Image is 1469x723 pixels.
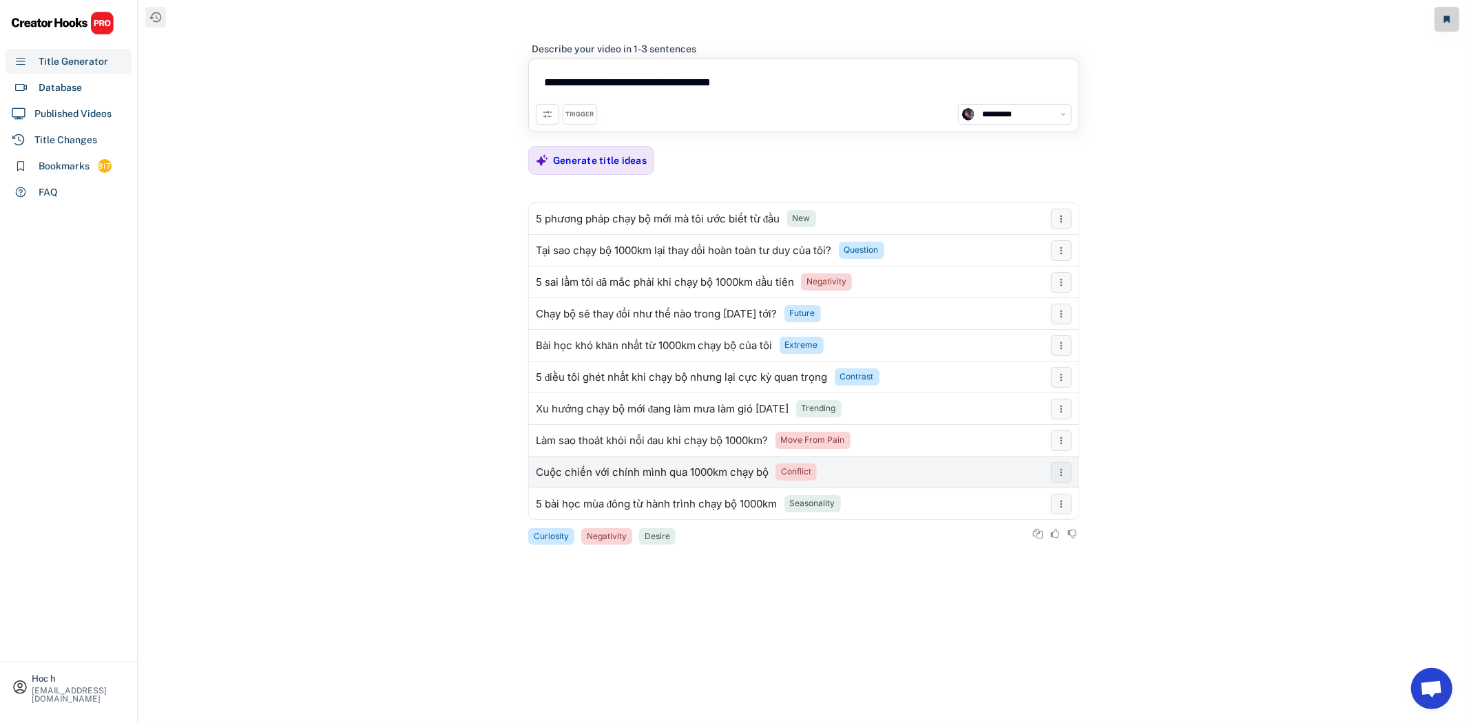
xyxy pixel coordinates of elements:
[532,43,696,55] div: Describe your video in 1-3 sentences
[39,185,58,200] div: FAQ
[806,276,846,288] div: Negativity
[536,467,769,478] div: Cuộc chiến với chính mình qua 1000km chạy bộ
[790,498,835,510] div: Seasonality
[781,434,845,446] div: Move From Pain
[536,308,778,319] div: Chạy bộ sẽ thay đổi như thế nào trong [DATE] tới?
[536,372,828,383] div: 5 điều tôi ghét nhất khi chạy bộ nhưng lại cực kỳ quan trọng
[536,277,794,288] div: 5 sai lầm tôi đã mắc phải khi chạy bộ 1000km đầu tiên
[844,244,879,256] div: Question
[645,531,670,543] div: Desire
[534,531,569,543] div: Curiosity
[802,403,836,415] div: Trending
[790,308,815,319] div: Future
[785,339,818,351] div: Extreme
[98,160,112,172] div: 817
[536,340,773,351] div: Bài học khó khăn nhất từ 1000km chạy bộ của tôi
[840,371,874,383] div: Contrast
[34,133,97,147] div: Title Changes
[781,466,811,478] div: Conflict
[587,531,627,543] div: Negativity
[39,81,82,95] div: Database
[536,499,778,510] div: 5 bài học mùa đông từ hành trình chạy bộ 1000km
[1411,668,1452,709] a: Open chat
[536,435,769,446] div: Làm sao thoát khỏi nỗi đau khi chạy bộ 1000km?
[566,110,594,119] div: TRIGGER
[39,159,90,174] div: Bookmarks
[536,213,780,224] div: 5 phương pháp chạy bộ mới mà tôi ước biết từ đầu
[536,404,789,415] div: Xu hướng chạy bộ mới đang làm mưa làm gió [DATE]
[34,107,112,121] div: Published Videos
[11,11,114,35] img: CHPRO%20Logo.svg
[536,245,832,256] div: Tại sao chạy bộ 1000km lại thay đổi hoàn toàn tư duy của tôi?
[962,108,975,120] img: channels4_profile.jpg
[553,154,647,167] div: Generate title ideas
[793,213,811,224] div: New
[39,54,108,69] div: Title Generator
[32,687,125,703] div: [EMAIL_ADDRESS][DOMAIN_NAME]
[32,674,125,683] div: Hoc h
